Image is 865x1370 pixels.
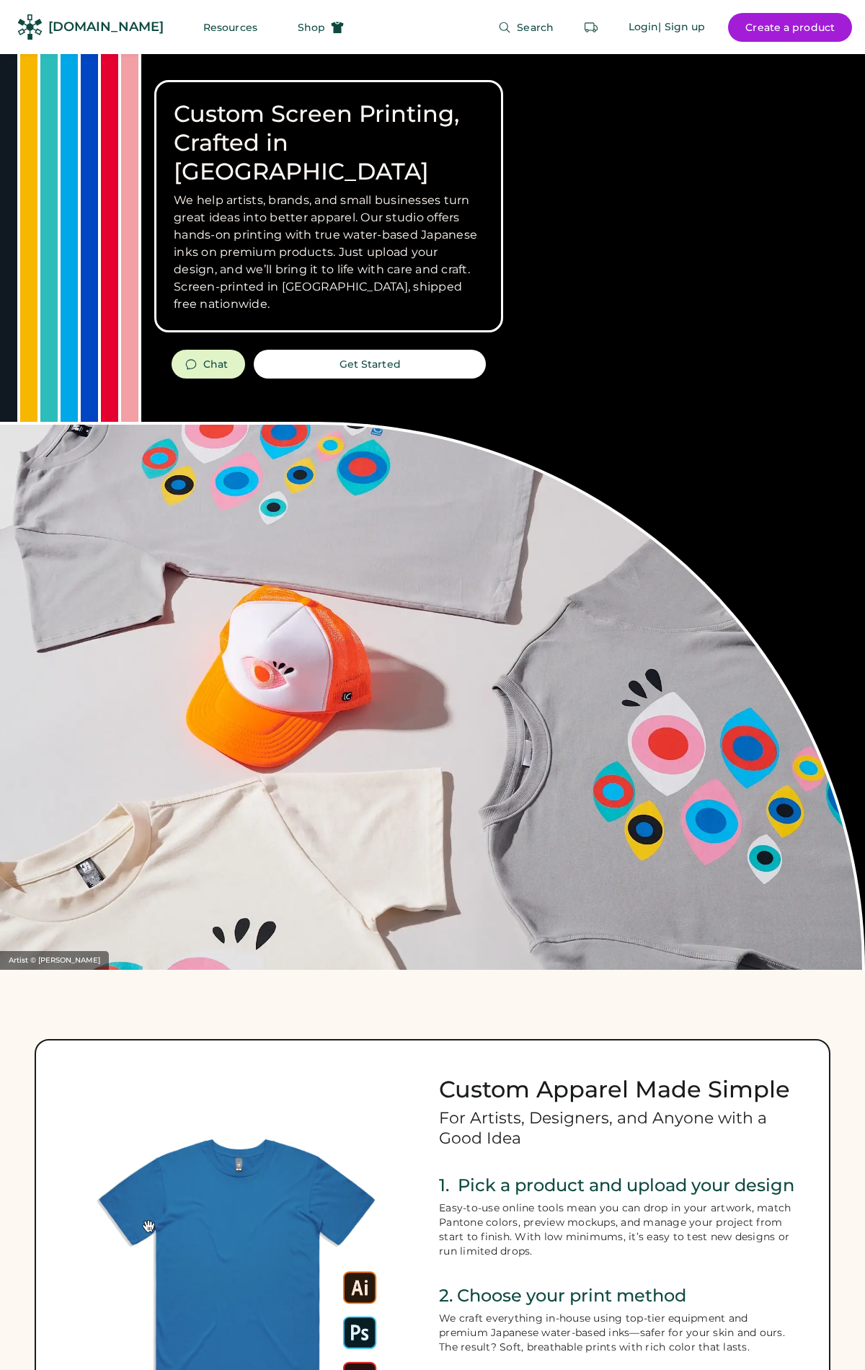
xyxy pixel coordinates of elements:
[517,22,554,32] span: Search
[439,1075,794,1104] h2: Custom Apparel Made Simple
[481,13,571,42] button: Search
[254,350,486,379] button: Get Started
[172,350,245,379] button: Chat
[658,20,705,35] div: | Sign up
[17,14,43,40] img: Rendered Logo - Screens
[577,13,605,42] button: Retrieve an order
[439,1174,794,1197] div: 1. Pick a product and upload your design
[174,192,484,313] h3: We help artists, brands, and small businesses turn great ideas into better apparel. Our studio of...
[439,1312,794,1355] div: We craft everything in-house using top-tier equipment and premium Japanese water-based inks—safer...
[174,100,484,186] h1: Custom Screen Printing, Crafted in [GEOGRAPHIC_DATA]
[186,13,275,42] button: Resources
[439,1108,794,1148] h3: For Artists, Designers, and Anyone with a Good Idea
[280,13,361,42] button: Shop
[439,1284,794,1307] div: 2. Choose your print method
[439,1201,794,1259] div: Easy-to-use online tools mean you can drop in your artwork, match Pantone colors, preview mockups...
[728,13,852,42] button: Create a product
[48,18,164,36] div: [DOMAIN_NAME]
[629,20,659,35] div: Login
[298,22,325,32] span: Shop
